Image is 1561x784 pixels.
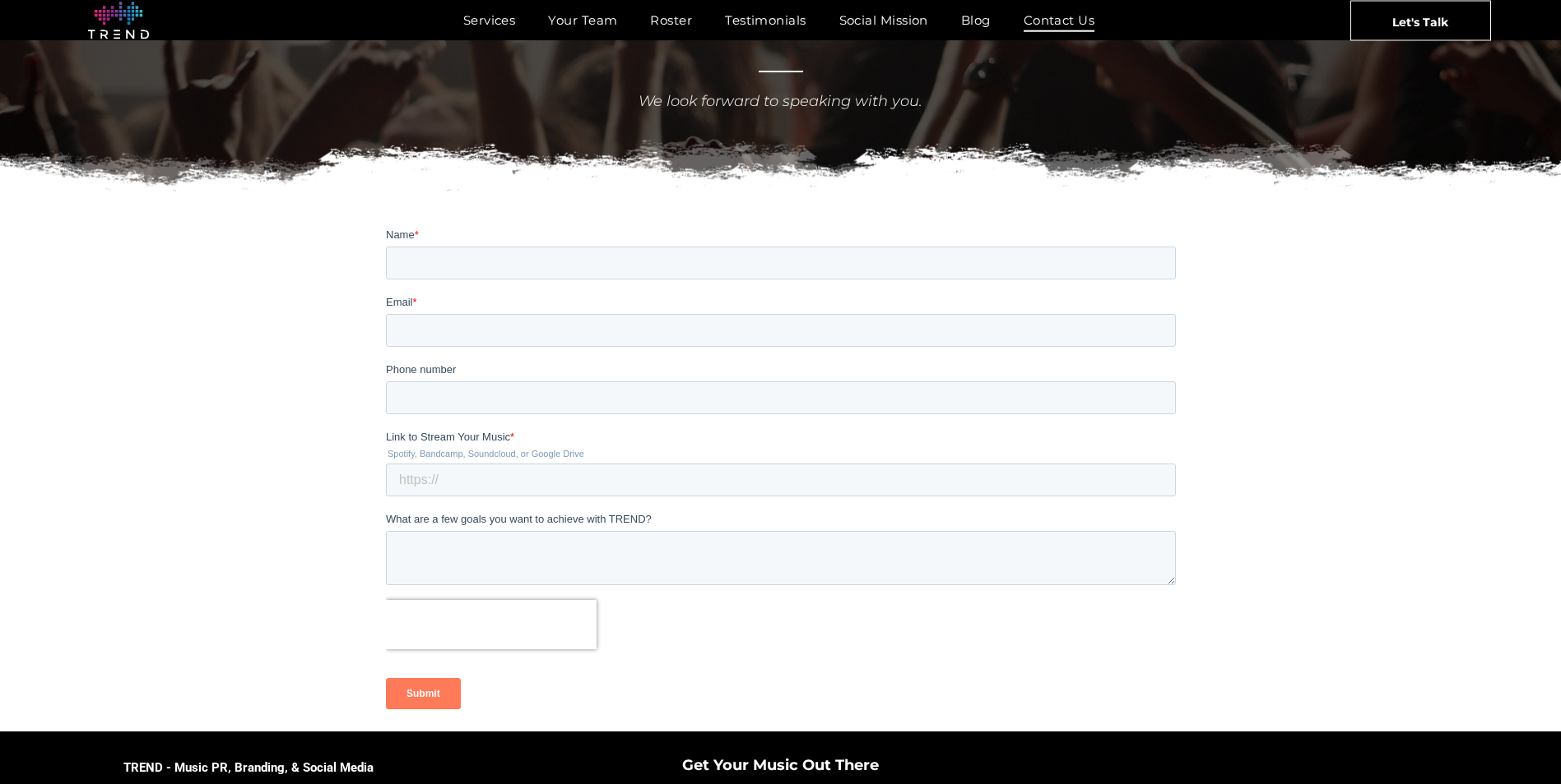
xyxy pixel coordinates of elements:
iframe: Form 0 [386,227,1176,723]
span: TREND - Music PR, Branding, & Social Media [123,760,374,775]
a: Social Mission [823,8,945,32]
span: Get Your Music Out There [682,756,879,774]
a: Contact Us [1007,8,1112,32]
div: We look forward to speaking with you. [538,90,1024,113]
a: Blog [945,8,1007,32]
span: Let's Talk [1392,1,1448,42]
img: logo [88,2,149,39]
a: Services [447,8,532,32]
a: Testimonials [708,8,822,32]
a: Roster [634,8,708,32]
iframe: Chat Widget [1265,593,1561,784]
a: Your Team [532,8,634,32]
